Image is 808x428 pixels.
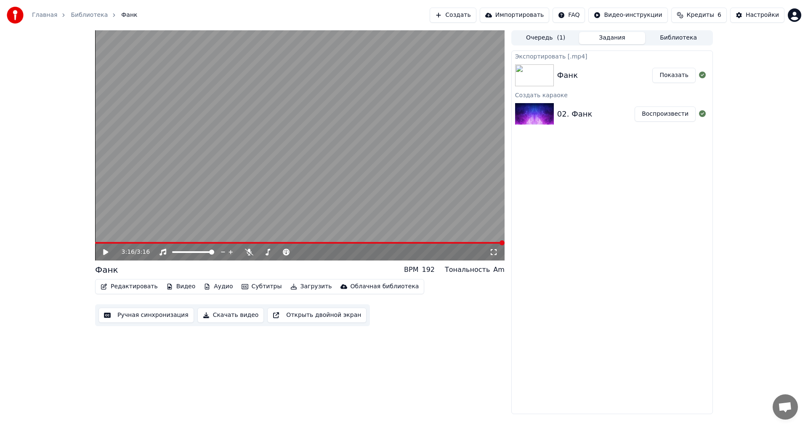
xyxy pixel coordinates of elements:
div: Создать караоке [512,90,712,100]
button: Редактировать [97,281,161,292]
div: Экспортировать [.mp4] [512,51,712,61]
nav: breadcrumb [32,11,138,19]
span: Кредиты [687,11,714,19]
div: Облачная библиотека [351,282,419,291]
button: Скачать видео [197,308,264,323]
div: Фанк [95,264,118,276]
span: 6 [718,11,721,19]
div: 192 [422,265,435,275]
button: Воспроизвести [635,106,696,122]
button: Импортировать [480,8,550,23]
button: Аудио [200,281,236,292]
button: Очередь [513,32,579,44]
button: Открыть двойной экран [267,308,367,323]
img: youka [7,7,24,24]
span: 3:16 [122,248,135,256]
button: Загрузить [287,281,335,292]
span: Фанк [121,11,137,19]
div: Настройки [746,11,779,19]
span: ( 1 ) [557,34,565,42]
button: FAQ [553,8,585,23]
div: Am [493,265,505,275]
div: / [122,248,142,256]
div: BPM [404,265,418,275]
button: Библиотека [645,32,712,44]
button: Видео [163,281,199,292]
a: Библиотека [71,11,108,19]
button: Субтитры [238,281,285,292]
button: Показать [652,68,696,83]
div: 02. Фанк [557,108,593,120]
div: Фанк [557,69,578,81]
button: Настройки [730,8,784,23]
a: Главная [32,11,57,19]
button: Ручная синхронизация [98,308,194,323]
button: Кредиты6 [671,8,727,23]
div: Открытый чат [773,394,798,420]
button: Задания [579,32,646,44]
button: Создать [430,8,476,23]
div: Тональность [445,265,490,275]
button: Видео-инструкции [588,8,667,23]
span: 3:16 [137,248,150,256]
